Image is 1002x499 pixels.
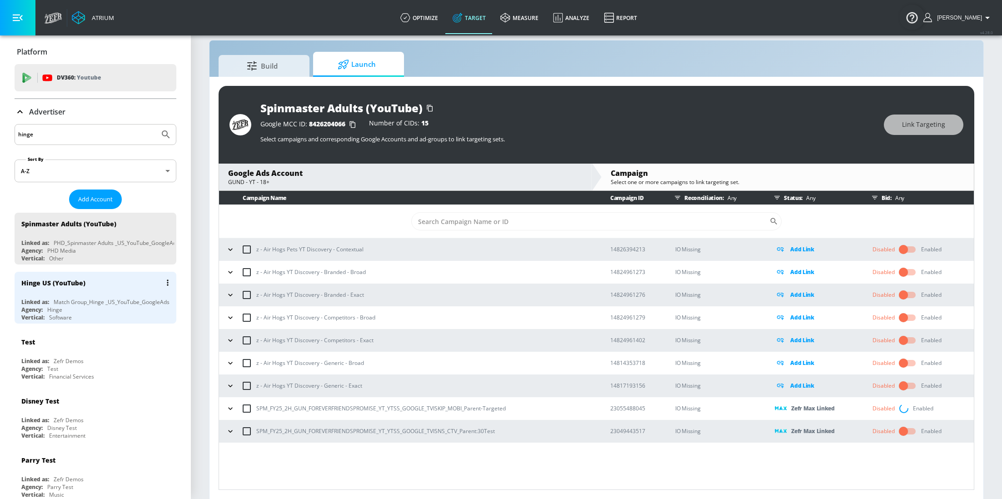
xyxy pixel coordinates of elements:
[775,380,858,391] div: Add Link
[256,358,364,368] p: z - Air Hogs YT Discovery - Generic - Broad
[256,335,374,345] p: z - Air Hogs YT Discovery - Competitors - Exact
[933,15,982,21] span: login as: stephanie.wolklin@zefr.com
[775,358,858,368] div: Add Link
[49,373,94,380] div: Financial Services
[21,338,35,346] div: Test
[675,289,760,300] p: IO Missing
[15,272,176,324] div: Hinge US (YouTube)Linked as:Match Group_Hinge _US_YouTube_GoogleAdsAgency:HingeVertical:Software
[675,267,760,277] p: IO Missing
[18,129,156,140] input: Search by name
[597,1,644,34] a: Report
[921,359,942,367] div: Enabled
[493,1,546,34] a: measure
[21,220,116,228] div: Spinmaster Adults (YouTube)
[790,380,814,391] p: Add Link
[228,168,582,178] div: Google Ads Account
[219,164,591,190] div: Google Ads AccountGUND - YT - 18+
[21,254,45,262] div: Vertical:
[88,14,114,22] div: Atrium
[790,335,814,345] p: Add Link
[770,191,858,205] div: Status:
[256,381,362,390] p: z - Air Hogs YT Discovery - Generic - Exact
[610,381,661,390] p: 14817193156
[790,289,814,300] p: Add Link
[21,416,49,424] div: Linked as:
[921,291,942,299] div: Enabled
[21,424,43,432] div: Agency:
[21,491,45,499] div: Vertical:
[610,358,661,368] p: 14814353718
[15,64,176,91] div: DV360: Youtube
[21,397,59,405] div: Disney Test
[675,426,760,436] p: IO Missing
[775,312,858,323] div: Add Link
[72,11,114,25] a: Atrium
[675,403,760,414] p: IO Missing
[872,359,895,367] div: Disabled
[15,160,176,182] div: A-Z
[980,30,993,35] span: v 4.28.0
[21,483,43,491] div: Agency:
[15,390,176,442] div: Disney TestLinked as:Zefr DemosAgency:Disney TestVertical:Entertainment
[790,267,814,277] p: Add Link
[790,358,814,368] p: Add Link
[256,290,364,299] p: z - Air Hogs YT Discovery - Branded - Exact
[775,335,858,345] div: Add Link
[803,193,815,203] p: Any
[611,178,965,186] div: Select one or more campaigns to link targeting set.
[17,47,47,57] p: Platform
[21,475,49,483] div: Linked as:
[47,424,77,432] div: Disney Test
[21,373,45,380] div: Vertical:
[21,365,43,373] div: Agency:
[49,314,72,321] div: Software
[256,404,506,413] p: SPM_FY25_2H_GUN_FOREVERFRIENDSPROMISE_YT_YTSS_GOOGLE_TVISKIP_MOBI_Parent-Targeted
[69,190,122,209] button: Add Account
[49,254,64,262] div: Other
[47,247,76,254] div: PHD Media
[156,125,176,145] button: Submit Search
[872,404,895,413] div: Disabled
[21,314,45,321] div: Vertical:
[610,335,661,345] p: 14824961402
[546,1,597,34] a: Analyze
[921,427,942,435] div: Enabled
[49,491,64,499] div: Music
[610,267,661,277] p: 14824961273
[675,312,760,323] p: IO Missing
[15,331,176,383] div: TestLinked as:Zefr DemosAgency:TestVertical:Financial Services
[872,382,895,390] div: Disabled
[923,12,993,23] button: [PERSON_NAME]
[322,54,391,75] span: Launch
[421,119,429,127] span: 15
[21,306,43,314] div: Agency:
[872,268,895,276] div: Disabled
[21,279,85,287] div: Hinge US (YouTube)
[21,247,43,254] div: Agency:
[791,426,835,436] p: Zefr Max Linked
[256,426,495,436] p: SPM_FY25_2H_GUN_FOREVERFRIENDSPROMISE_YT_YTSS_GOOGLE_TVISNS_CTV_Parent:30Test
[21,456,55,464] div: Parry Test
[54,298,169,306] div: Match Group_Hinge _US_YouTube_GoogleAds
[610,290,661,299] p: 14824961276
[868,191,969,205] div: Bid:
[872,245,895,254] div: Disabled
[913,404,933,413] div: Enabled
[256,245,364,254] p: z - Air Hogs Pets YT Discovery - Contextual
[15,99,176,125] div: Advertiser
[791,403,835,414] p: Zefr Max Linked
[775,244,858,254] div: Add Link
[775,289,858,300] div: Add Link
[675,335,760,345] p: IO Missing
[610,245,661,254] p: 14826394213
[260,135,875,143] p: Select campaigns and corresponding Google Accounts and ad-groups to link targeting sets.
[899,5,925,30] button: Open Resource Center
[872,314,895,322] div: Disabled
[29,107,65,117] p: Advertiser
[790,312,814,323] p: Add Link
[671,191,760,205] div: Reconciliation:
[256,313,375,322] p: z - Air Hogs YT Discovery - Competitors - Broad
[54,416,84,424] div: Zefr Demos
